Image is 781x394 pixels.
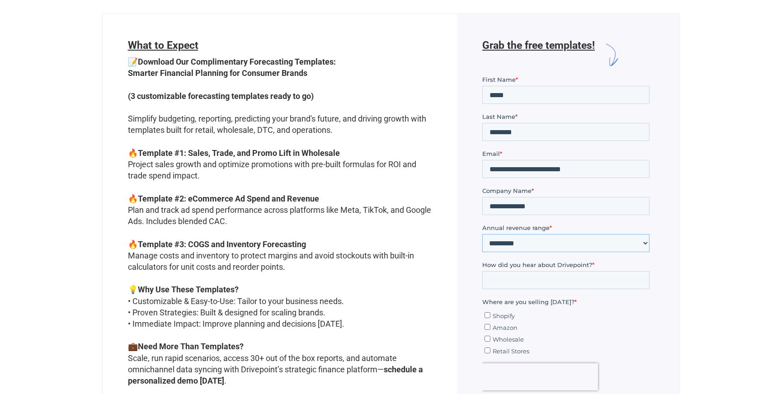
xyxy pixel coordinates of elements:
[138,194,319,203] strong: Template #2: eCommerce Ad Spend and Revenue
[138,239,306,249] strong: Template #3: COGS and Inventory Forecasting
[128,91,314,101] strong: (3 customizable forecasting templates ready to go)
[128,57,336,78] strong: Download Our Complimentary Forecasting Templates: Smarter Financial Planning for Consumer Brands
[595,39,626,70] img: arrow
[128,39,198,52] span: What to Expect
[138,148,340,158] strong: Template #1: Sales, Trade, and Promo Lift in Wholesale
[482,39,595,70] h6: Grab the free templates!
[138,342,244,351] strong: Need More Than Templates?
[138,285,239,294] strong: Why Use These Templates?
